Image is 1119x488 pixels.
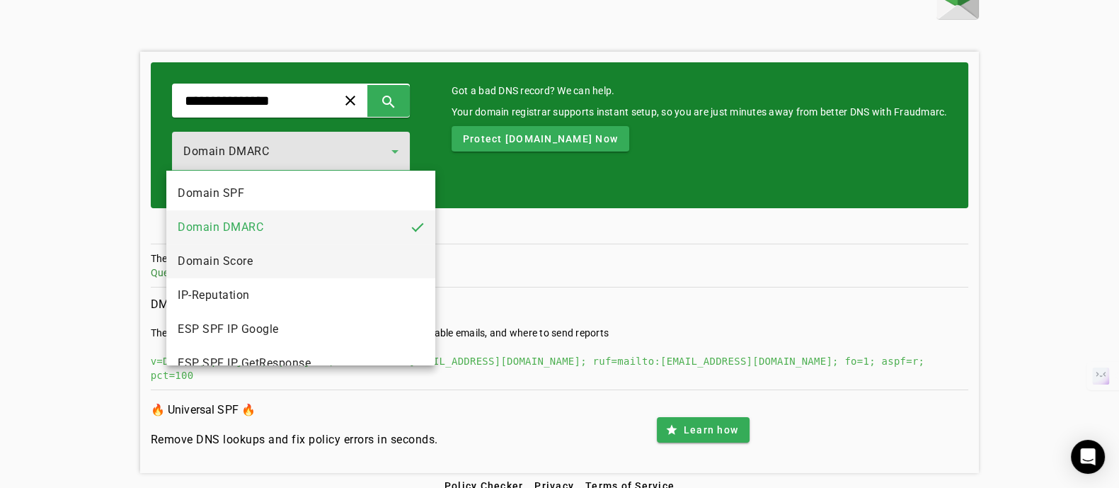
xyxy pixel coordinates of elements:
[178,355,311,372] span: ESP SPF IP GetResponse
[178,185,244,202] span: Domain SPF
[178,219,263,236] span: Domain DMARC
[178,321,279,338] span: ESP SPF IP Google
[1071,440,1105,474] div: Open Intercom Messenger
[178,253,253,270] span: Domain Score
[178,287,250,304] span: IP-Reputation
